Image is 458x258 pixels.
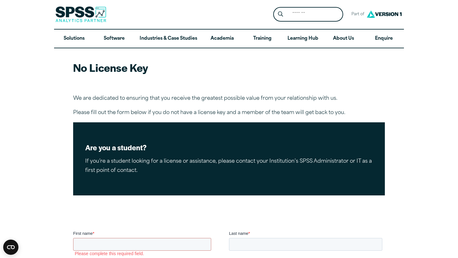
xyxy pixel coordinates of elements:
a: Academia [202,30,242,48]
span: Last name [156,1,175,5]
svg: Search magnifying glass icon [278,11,283,17]
a: Solutions [54,30,94,48]
span: Part of [348,10,365,19]
label: Please complete this required field. [2,20,156,26]
img: Version1 Logo [365,8,403,20]
a: Software [94,30,134,48]
span: Job title [156,60,170,65]
button: Open CMP widget [3,240,18,255]
img: SPSS Analytics Partner [55,6,106,22]
form: Site Header Search Form [273,7,343,22]
a: About Us [323,30,364,48]
a: Learning Hub [282,30,323,48]
a: Training [242,30,282,48]
a: Enquire [364,30,404,48]
span: Company Email [156,34,185,39]
a: Industries & Case Studies [135,30,202,48]
button: Search magnifying glass icon [275,9,287,20]
input: I agree to allow Version 1 to store and process my data and to send communications.* [2,123,6,127]
h2: No License Key [73,60,385,75]
a: Privacy Policy [175,133,203,138]
p: Please fill out the form below if you do not have a license key and a member of the team will get... [73,108,385,118]
h2: Are you a student? [85,143,373,152]
p: We are dedicated to ensuring that you receive the greatest possible value from your relationship ... [73,94,385,103]
p: If you’re a student looking for a license or assistance, please contact your Institution’s SPSS A... [85,157,373,175]
nav: Desktop version of site main menu [54,30,404,48]
p: I agree to allow Version 1 to store and process my data and to send communications. [8,122,176,127]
